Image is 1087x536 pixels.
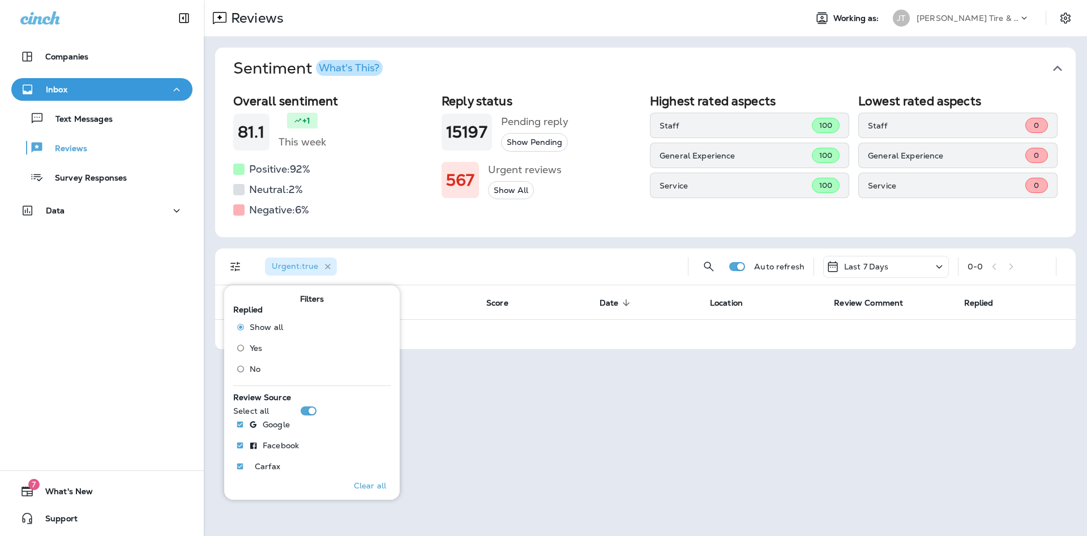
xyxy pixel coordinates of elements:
h1: 15197 [446,123,487,141]
span: Review Source [233,392,291,402]
span: Yes [250,344,262,353]
button: SentimentWhat's This? [224,48,1085,89]
span: 0 [1034,121,1039,130]
h1: 81.1 [238,123,265,141]
span: Replied [233,305,263,315]
p: Inbox [46,85,67,94]
p: Google [263,420,290,429]
span: Filters [300,294,324,304]
button: What's This? [316,60,383,76]
button: Inbox [11,78,192,101]
span: No [250,365,260,374]
span: Location [710,298,758,308]
button: Search Reviews [697,255,720,278]
h2: Highest rated aspects [650,94,849,108]
h2: Lowest rated aspects [858,94,1058,108]
span: Urgent : true [272,261,318,271]
p: +1 [302,115,310,126]
h5: Negative: 6 % [249,201,309,219]
p: Staff [660,121,812,130]
button: Support [11,507,192,530]
h2: Overall sentiment [233,94,433,108]
span: 7 [28,479,40,490]
span: Review Comment [834,298,903,308]
h5: Positive: 92 % [249,160,310,178]
span: Score [486,298,523,308]
span: Replied [964,298,1008,308]
h5: Neutral: 2 % [249,181,303,199]
span: 100 [819,121,832,130]
button: Survey Responses [11,165,192,189]
p: Reviews [226,10,284,27]
button: Text Messages [11,106,192,130]
p: Survey Responses [44,173,127,184]
div: What's This? [319,63,379,73]
span: Support [34,514,78,528]
h5: Urgent reviews [488,161,562,179]
p: Select all [233,406,269,415]
span: 0 [1034,181,1039,190]
button: 7What's New [11,480,192,503]
p: Clear all [354,481,386,490]
p: Text Messages [44,114,113,125]
button: Collapse Sidebar [168,7,200,29]
div: JT [893,10,910,27]
span: 0 [1034,151,1039,160]
button: Settings [1055,8,1076,28]
p: Carfax [255,462,280,471]
p: Service [868,181,1025,190]
p: Facebook [263,441,299,450]
span: Date [600,298,619,308]
span: What's New [34,487,93,500]
span: Score [486,298,508,308]
span: Working as: [833,14,881,23]
div: SentimentWhat's This? [215,89,1076,237]
h5: Pending reply [501,113,568,131]
button: Show All [488,181,534,200]
div: Urgent:true [265,258,337,276]
td: No results. Try adjusting filters [215,319,1076,349]
h1: Sentiment [233,59,383,78]
button: Clear all [349,471,391,500]
p: Service [660,181,812,190]
span: Show all [250,323,283,332]
span: Date [600,298,634,308]
span: Replied [964,298,994,308]
p: Last 7 Days [844,262,889,271]
p: Companies [45,52,88,61]
button: Reviews [11,136,192,160]
p: Reviews [44,144,87,155]
p: General Experience [660,151,812,160]
h1: 567 [446,171,474,190]
button: Companies [11,45,192,68]
button: Data [11,199,192,222]
span: 100 [819,181,832,190]
span: Location [710,298,743,308]
p: Data [46,206,65,215]
p: Staff [868,121,1025,130]
button: Show Pending [501,133,568,152]
h2: Reply status [442,94,641,108]
button: Filters [224,255,247,278]
span: Review Comment [834,298,918,308]
h5: This week [279,133,326,151]
p: Auto refresh [754,262,804,271]
div: 0 - 0 [968,262,983,271]
p: [PERSON_NAME] Tire & Auto [917,14,1018,23]
div: Filters [224,278,400,500]
p: General Experience [868,151,1025,160]
span: 100 [819,151,832,160]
